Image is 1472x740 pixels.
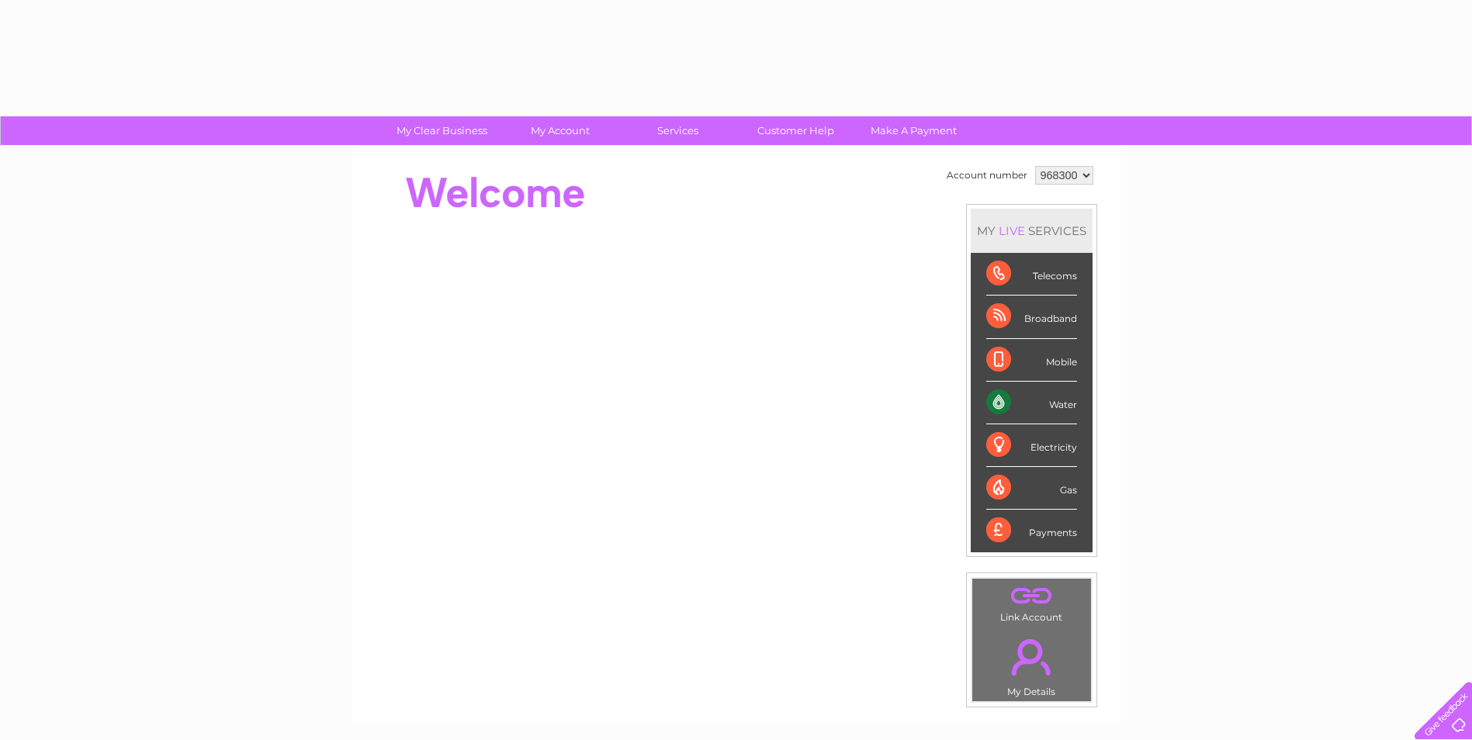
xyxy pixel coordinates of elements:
a: . [976,583,1087,610]
a: Services [614,116,742,145]
a: Customer Help [732,116,860,145]
div: MY SERVICES [971,209,1093,253]
a: . [976,630,1087,684]
td: Link Account [972,578,1092,627]
td: Account number [943,162,1031,188]
div: Water [986,382,1077,424]
div: Telecoms [986,253,1077,296]
a: My Clear Business [378,116,506,145]
div: Payments [986,510,1077,552]
div: Gas [986,467,1077,510]
a: My Account [496,116,624,145]
div: Broadband [986,296,1077,338]
td: My Details [972,626,1092,702]
div: Electricity [986,424,1077,467]
a: Make A Payment [850,116,978,145]
div: Mobile [986,339,1077,382]
div: LIVE [996,223,1028,238]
